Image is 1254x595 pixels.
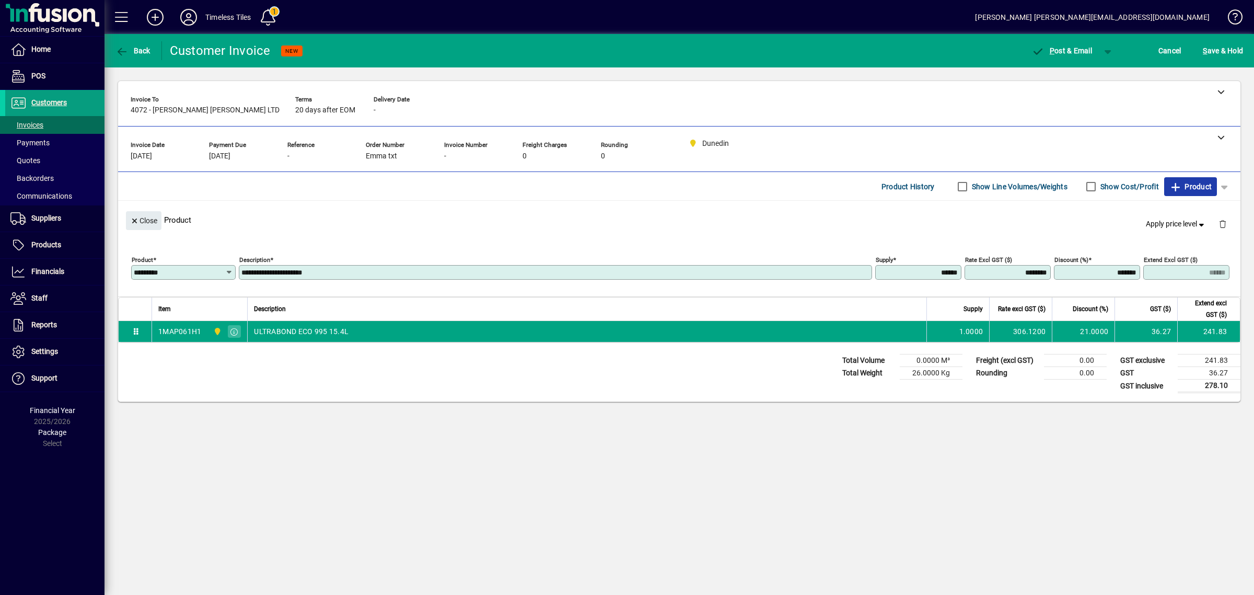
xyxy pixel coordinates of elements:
span: Staff [31,294,48,302]
span: ULTRABOND ECO 995 15.4L [254,326,349,337]
button: Product [1164,177,1217,196]
span: Financials [31,267,64,276]
div: [PERSON_NAME] [PERSON_NAME][EMAIL_ADDRESS][DOMAIN_NAME] [975,9,1210,26]
span: Supply [963,303,983,315]
span: Cancel [1158,42,1181,59]
a: Knowledge Base [1220,2,1241,36]
td: Rounding [971,367,1044,380]
label: Show Cost/Profit [1098,181,1159,192]
app-page-header-button: Close [123,215,164,225]
mat-label: Description [239,256,270,264]
button: Delete [1210,211,1235,236]
td: Freight (excl GST) [971,354,1044,367]
span: Rate excl GST ($) [998,303,1046,315]
span: Suppliers [31,214,61,222]
a: Support [5,365,104,392]
span: Customers [31,98,67,107]
span: Quotes [10,156,40,165]
span: - [444,152,446,161]
span: S [1203,47,1207,55]
button: Close [126,211,161,230]
div: 1MAP061H1 [158,326,201,337]
span: Back [115,47,150,55]
a: Invoices [5,116,104,134]
span: Backorders [10,174,54,182]
a: Backorders [5,169,104,187]
td: GST exclusive [1115,354,1178,367]
button: Save & Hold [1200,41,1246,60]
span: Emma txt [366,152,397,161]
span: - [287,152,289,161]
mat-label: Product [132,256,153,264]
span: Reports [31,321,57,329]
span: Extend excl GST ($) [1184,297,1227,321]
span: Payments [10,139,50,147]
span: 20 days after EOM [295,106,355,115]
button: Cancel [1156,41,1184,60]
span: Close [130,212,157,230]
span: Settings [31,347,58,356]
td: 21.0000 [1052,321,1114,342]
label: Show Line Volumes/Weights [970,181,1067,192]
a: Reports [5,312,104,338]
button: Post & Email [1026,41,1097,60]
span: Item [158,303,171,315]
a: Payments [5,134,104,152]
span: Product [1169,178,1212,195]
td: GST inclusive [1115,380,1178,393]
span: GST ($) [1150,303,1171,315]
a: Quotes [5,152,104,169]
td: 0.00 [1044,367,1107,380]
a: Communications [5,187,104,205]
span: POS [31,72,45,80]
span: Invoices [10,121,43,129]
span: - [374,106,376,115]
td: 26.0000 Kg [900,367,962,380]
span: Communications [10,192,72,200]
span: Dunedin [211,326,223,337]
span: Home [31,45,51,53]
span: Description [254,303,286,315]
a: Staff [5,285,104,312]
mat-label: Discount (%) [1054,256,1088,264]
div: Customer Invoice [170,42,271,59]
span: [DATE] [131,152,152,161]
span: Apply price level [1146,219,1206,230]
div: 306.1200 [996,326,1046,337]
button: Apply price level [1142,215,1211,234]
span: Product History [881,178,935,195]
button: Product History [877,177,939,196]
button: Add [138,8,172,27]
td: Total Volume [837,354,900,367]
span: ost & Email [1031,47,1092,55]
a: POS [5,63,104,89]
span: [DATE] [209,152,230,161]
button: Profile [172,8,205,27]
button: Back [113,41,153,60]
a: Home [5,37,104,63]
span: 1.0000 [959,326,983,337]
span: 4072 - [PERSON_NAME] [PERSON_NAME] LTD [131,106,280,115]
div: Timeless Tiles [205,9,251,26]
td: 36.27 [1114,321,1177,342]
mat-label: Rate excl GST ($) [965,256,1012,264]
a: Settings [5,339,104,365]
span: NEW [285,48,298,54]
td: 241.83 [1178,354,1240,367]
td: 0.0000 M³ [900,354,962,367]
a: Products [5,232,104,258]
a: Financials [5,259,104,285]
td: Total Weight [837,367,900,380]
span: Discount (%) [1073,303,1108,315]
app-page-header-button: Back [104,41,162,60]
mat-label: Supply [876,256,893,264]
mat-label: Extend excl GST ($) [1144,256,1198,264]
span: 0 [601,152,605,161]
app-page-header-button: Delete [1210,219,1235,228]
span: Products [31,241,61,249]
span: ave & Hold [1203,42,1243,59]
span: Support [31,374,57,382]
div: Product [118,201,1240,239]
td: 241.83 [1177,321,1240,342]
span: 0 [522,152,527,161]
